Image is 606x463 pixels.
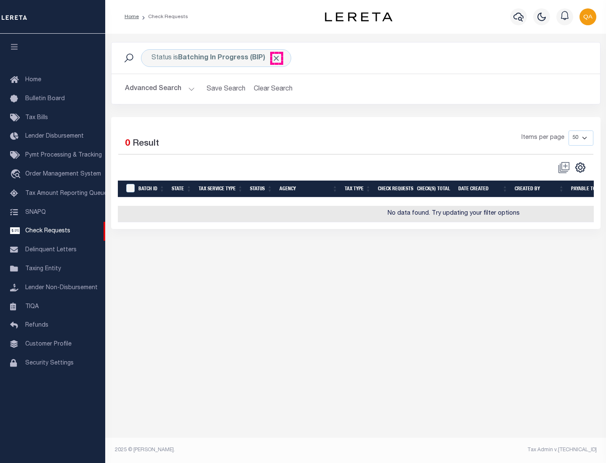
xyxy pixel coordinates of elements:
[109,446,356,454] div: 2025 © [PERSON_NAME].
[25,152,102,158] span: Pymt Processing & Tracking
[135,181,168,198] th: Batch Id: activate to sort column ascending
[362,446,597,454] div: Tax Admin v.[TECHNICAL_ID]
[455,181,511,198] th: Date Created: activate to sort column ascending
[247,181,276,198] th: Status: activate to sort column ascending
[25,115,48,121] span: Tax Bills
[276,181,341,198] th: Agency: activate to sort column ascending
[141,49,291,67] div: Status is
[341,181,375,198] th: Tax Type: activate to sort column ascending
[10,169,24,180] i: travel_explore
[195,181,247,198] th: Tax Service Type: activate to sort column ascending
[139,13,188,21] li: Check Requests
[511,181,568,198] th: Created By: activate to sort column ascending
[25,133,84,139] span: Lender Disbursement
[325,12,392,21] img: logo-dark.svg
[25,247,77,253] span: Delinquent Letters
[25,209,46,215] span: SNAPQ
[168,181,195,198] th: State: activate to sort column ascending
[25,285,98,291] span: Lender Non-Disbursement
[272,54,281,63] span: Click to Remove
[25,360,74,366] span: Security Settings
[25,341,72,347] span: Customer Profile
[25,171,101,177] span: Order Management System
[521,133,564,143] span: Items per page
[25,303,39,309] span: TIQA
[25,322,48,328] span: Refunds
[579,8,596,25] img: svg+xml;base64,PHN2ZyB4bWxucz0iaHR0cDovL3d3dy53My5vcmcvMjAwMC9zdmciIHBvaW50ZXItZXZlbnRzPSJub25lIi...
[125,139,130,148] span: 0
[25,77,41,83] span: Home
[202,81,250,97] button: Save Search
[178,55,281,61] b: Batching In Progress (BIP)
[133,137,159,151] label: Result
[25,96,65,102] span: Bulletin Board
[250,81,296,97] button: Clear Search
[125,81,195,97] button: Advanced Search
[125,14,139,19] a: Home
[25,191,107,197] span: Tax Amount Reporting Queue
[414,181,455,198] th: Check(s) Total
[25,228,70,234] span: Check Requests
[375,181,414,198] th: Check Requests
[25,266,61,272] span: Taxing Entity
